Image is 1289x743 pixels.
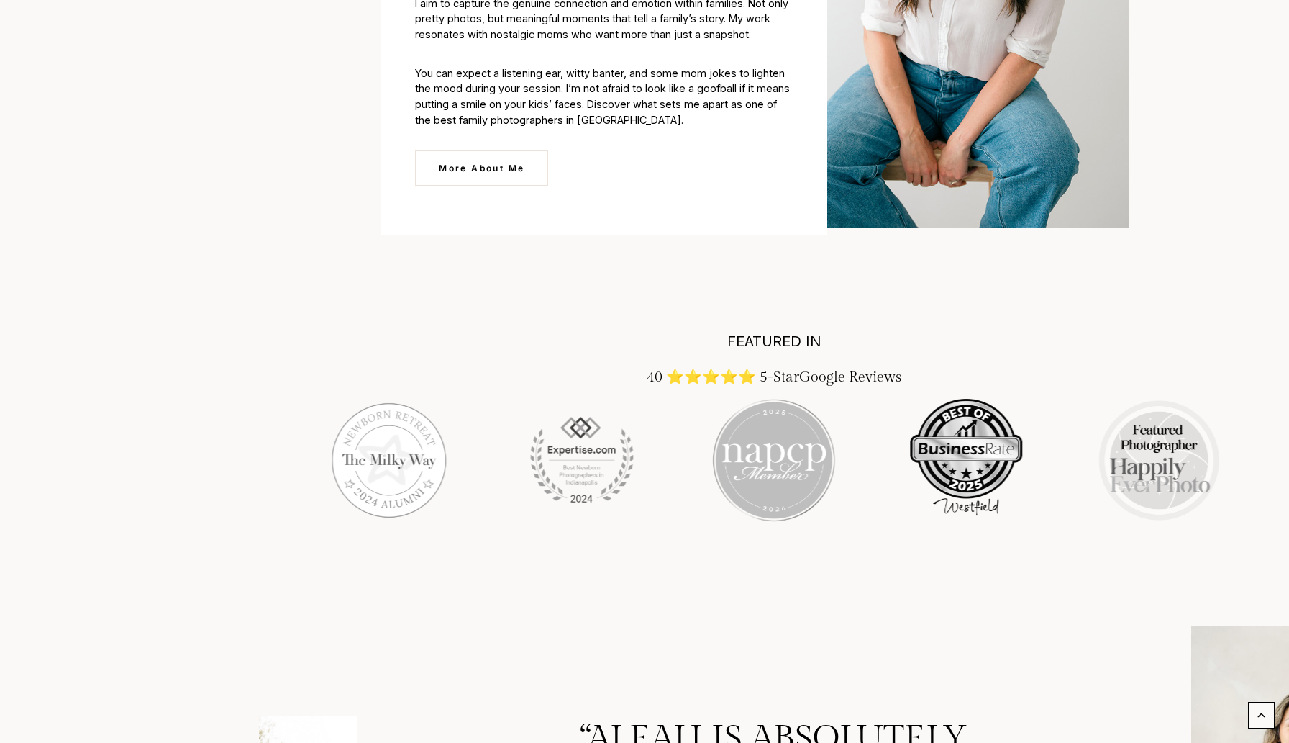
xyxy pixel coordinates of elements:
img: The National Association of Portrait and Child Photographers member badge 2025-2026 [712,399,836,523]
li: 2 of 6 [712,399,836,523]
p: You can expect a listening ear, witty banter, and some mom jokes to lighten the mood during your ... [415,66,792,127]
a: More About Me [415,150,548,185]
a: Google Reviews [799,369,901,386]
img: Badge: Featured Photographer, Happily Ever Photo. [1097,399,1221,523]
img: BusinessRate Award Aleah Gregory Photography #1 photographer in Westfield Indiana 2025 [905,399,1029,523]
li: 3 of 6 [905,399,1029,523]
h3: 40 ⭐⭐⭐⭐⭐ 5-Star [327,369,1221,386]
li: 6 of 6 [327,399,451,523]
span: More About Me [439,161,524,175]
li: 1 of 6 [520,399,644,523]
a: Scroll to top [1248,702,1275,729]
li: 4 of 6 [1097,399,1221,523]
h2: FEATURED IN [327,333,1221,361]
img: expertise photography award 2024 [520,399,644,523]
img: The milky way photography retreat alumni badge [327,399,451,523]
div: Photo Gallery Carousel [327,399,1221,523]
